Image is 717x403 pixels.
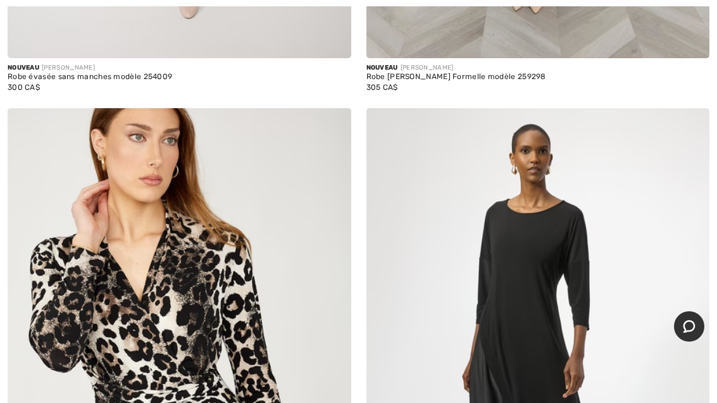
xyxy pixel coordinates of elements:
div: [PERSON_NAME] [8,63,351,73]
div: [PERSON_NAME] [366,63,710,73]
span: 300 CA$ [8,83,40,92]
span: 305 CA$ [366,83,398,92]
iframe: Ouvre un widget dans lequel vous pouvez chatter avec l’un de nos agents [674,311,704,343]
div: Robe [PERSON_NAME] Formelle modèle 259298 [366,73,710,82]
span: Nouveau [366,64,398,71]
div: Robe évasée sans manches modèle 254009 [8,73,351,82]
span: Nouveau [8,64,39,71]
